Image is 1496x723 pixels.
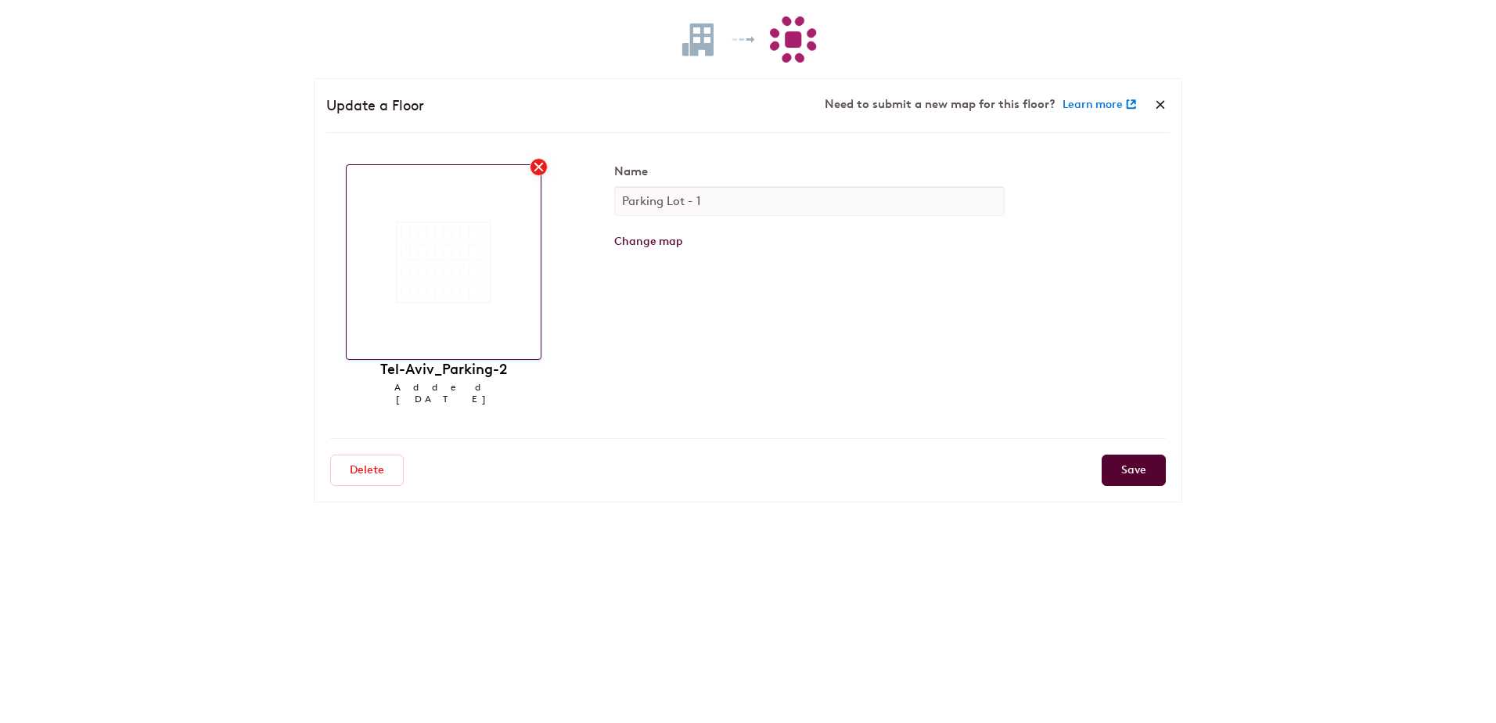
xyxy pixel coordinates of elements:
a: Delete [330,455,404,486]
label: Name [614,164,1005,178]
span: Learn more [1063,98,1123,111]
a: Change map [614,235,683,248]
input: e.g. Floor 3 [614,186,1005,216]
img: full-color-mark.png [770,16,817,63]
label: Need to submit a new map for this floor? [825,95,1055,113]
input: Save [1102,455,1166,486]
h3: Update a Floor [326,94,424,117]
span: Added [DATE] [394,382,494,405]
h3: Tel-Aviv_Parking-2 [347,358,541,381]
img: 3421bc1b2bcc01a1bbf84a846b6a2183384dab8ef293144941ff2f4d81f258db6d265307208716ac50d58cc8e468d18fe... [356,218,531,306]
img: dashed-right-arrow.png [720,29,767,50]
